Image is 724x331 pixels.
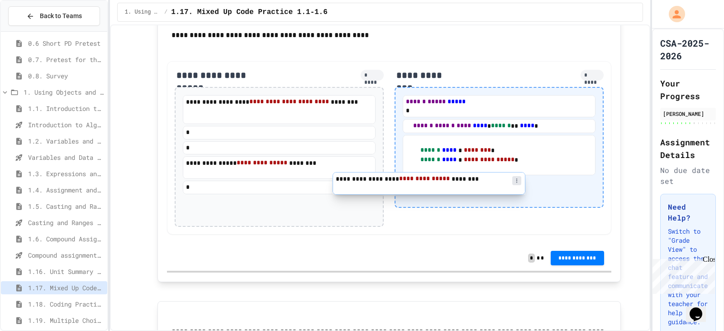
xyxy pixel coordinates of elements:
[40,11,82,21] span: Back to Teams
[668,227,708,326] p: Switch to "Grade View" to access the chat feature and communicate with your teacher for help and ...
[8,6,100,26] button: Back to Teams
[28,283,104,293] span: 1.17. Mixed Up Code Practice 1.1-1.6
[28,136,104,146] span: 1.2. Variables and Data Types
[125,9,161,16] span: 1. Using Objects and Methods
[28,267,104,276] span: 1.16. Unit Summary 1a (1.1-1.6)
[660,37,716,62] h1: CSA-2025-2026
[171,7,328,18] span: 1.17. Mixed Up Code Practice 1.1-1.6
[28,218,104,227] span: Casting and Ranges of variables - Quiz
[660,77,716,102] h2: Your Progress
[663,110,713,118] div: [PERSON_NAME]
[28,104,104,113] span: 1.1. Introduction to Algorithms, Programming, and Compilers
[686,295,715,322] iframe: chat widget
[660,136,716,161] h2: Assignment Details
[24,87,104,97] span: 1. Using Objects and Methods
[4,4,62,58] div: Chat with us now!Close
[28,153,104,162] span: Variables and Data Types - Quiz
[28,71,104,81] span: 0.8. Survey
[28,316,104,325] span: 1.19. Multiple Choice Exercises for Unit 1a (1.1-1.6)
[668,201,708,223] h3: Need Help?
[28,234,104,244] span: 1.6. Compound Assignment Operators
[28,169,104,178] span: 1.3. Expressions and Output [New]
[164,9,167,16] span: /
[28,120,104,130] span: Introduction to Algorithms, Programming, and Compilers
[28,250,104,260] span: Compound assignment operators - Quiz
[28,55,104,64] span: 0.7. Pretest for the AP CSA Exam
[28,185,104,195] span: 1.4. Assignment and Input
[28,201,104,211] span: 1.5. Casting and Ranges of Values
[660,165,716,187] div: No due date set
[28,38,104,48] span: 0.6 Short PD Pretest
[649,255,715,294] iframe: chat widget
[28,299,104,309] span: 1.18. Coding Practice 1a (1.1-1.6)
[659,4,687,24] div: My Account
